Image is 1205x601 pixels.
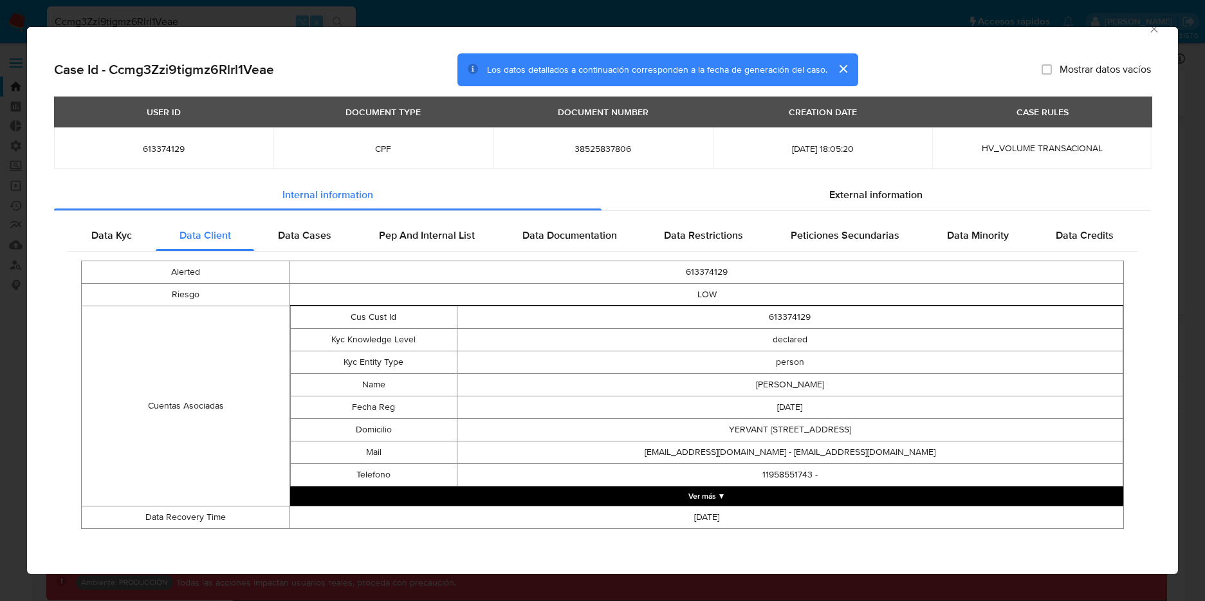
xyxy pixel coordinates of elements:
[781,101,865,123] div: CREATION DATE
[82,306,290,506] td: Cuentas Asociadas
[509,143,697,154] span: 38525837806
[91,228,132,243] span: Data Kyc
[290,506,1124,529] td: [DATE]
[291,306,457,329] td: Cus Cust Id
[290,486,1123,506] button: Expand array
[550,101,656,123] div: DOCUMENT NUMBER
[728,143,917,154] span: [DATE] 18:05:20
[82,506,290,529] td: Data Recovery Time
[54,61,274,78] h2: Case Id - Ccmg3Zzi9tigmz6Rlrl1Veae
[289,143,477,154] span: CPF
[291,329,457,351] td: Kyc Knowledge Level
[69,143,258,154] span: 613374129
[457,464,1123,486] td: 11958551743 -
[1009,101,1076,123] div: CASE RULES
[68,220,1137,251] div: Detailed internal info
[139,101,189,123] div: USER ID
[457,329,1123,351] td: declared
[179,228,231,243] span: Data Client
[457,351,1123,374] td: person
[290,284,1124,306] td: LOW
[664,228,743,243] span: Data Restrictions
[829,187,923,202] span: External information
[487,63,827,76] span: Los datos detallados a continuación corresponden a la fecha de generación del caso.
[291,464,457,486] td: Telefono
[290,261,1124,284] td: 613374129
[982,142,1103,154] span: HV_VOLUME TRANSACIONAL
[1056,228,1114,243] span: Data Credits
[1060,63,1151,76] span: Mostrar datos vacíos
[457,396,1123,419] td: [DATE]
[278,228,331,243] span: Data Cases
[291,441,457,464] td: Mail
[1042,64,1052,75] input: Mostrar datos vacíos
[282,187,373,202] span: Internal information
[379,228,475,243] span: Pep And Internal List
[457,374,1123,396] td: [PERSON_NAME]
[291,374,457,396] td: Name
[947,228,1009,243] span: Data Minority
[791,228,899,243] span: Peticiones Secundarias
[457,306,1123,329] td: 613374129
[827,53,858,84] button: cerrar
[82,284,290,306] td: Riesgo
[291,351,457,374] td: Kyc Entity Type
[457,419,1123,441] td: YERVANT [STREET_ADDRESS]
[291,419,457,441] td: Domicilio
[338,101,428,123] div: DOCUMENT TYPE
[291,396,457,419] td: Fecha Reg
[1148,23,1159,34] button: Cerrar ventana
[522,228,617,243] span: Data Documentation
[27,27,1178,574] div: closure-recommendation-modal
[54,180,1151,210] div: Detailed info
[457,441,1123,464] td: [EMAIL_ADDRESS][DOMAIN_NAME] - [EMAIL_ADDRESS][DOMAIN_NAME]
[82,261,290,284] td: Alerted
